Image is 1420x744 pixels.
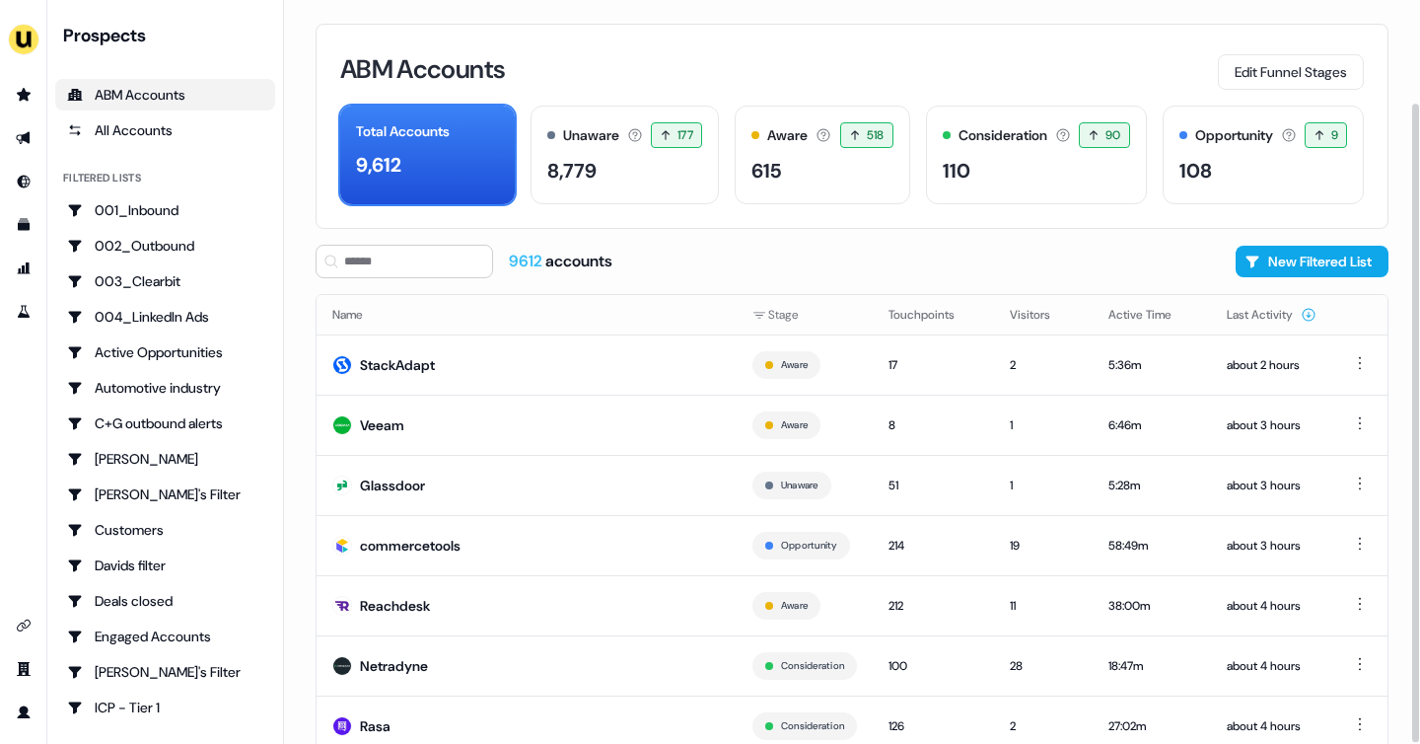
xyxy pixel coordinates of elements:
div: All Accounts [67,120,263,140]
div: Opportunity [1195,125,1273,146]
div: about 3 hours [1227,415,1316,435]
a: Go to C+G outbound alerts [55,408,275,439]
div: Rasa [360,716,390,736]
div: 2 [1010,355,1077,375]
div: 110 [943,156,970,186]
div: ABM Accounts [67,85,263,105]
span: 90 [1105,125,1121,145]
div: Davids filter [67,556,263,575]
a: Go to Automotive industry [55,372,275,404]
a: Go to attribution [8,253,39,284]
a: Go to 001_Inbound [55,194,275,226]
div: about 4 hours [1227,716,1316,736]
div: about 2 hours [1227,355,1316,375]
div: C+G outbound alerts [67,413,263,433]
div: Customers [67,520,263,540]
a: Go to Deals closed [55,585,275,617]
div: Deals closed [67,591,263,611]
div: 11 [1010,596,1077,616]
div: 615 [751,156,781,186]
button: Touchpoints [888,297,978,333]
div: 004_LinkedIn Ads [67,307,263,327]
div: 51 [888,476,978,495]
div: Aware [767,125,808,146]
a: Go to Engaged Accounts [55,621,275,652]
a: Go to ICP - Tier 1 [55,692,275,723]
div: [PERSON_NAME]'s Filter [67,662,263,682]
div: 8 [888,415,978,435]
h3: ABM Accounts [340,56,505,82]
div: [PERSON_NAME]'s Filter [67,484,263,504]
a: Go to Active Opportunities [55,336,275,368]
span: 9612 [509,251,545,271]
div: Automotive industry [67,378,263,398]
div: accounts [509,251,612,272]
div: commercetools [360,536,461,556]
div: 18:47m [1108,656,1195,676]
a: Go to integrations [8,610,39,641]
div: Netradyne [360,656,428,676]
div: 28 [1010,656,1077,676]
div: Veeam [360,415,404,435]
div: 2 [1010,716,1077,736]
div: about 4 hours [1227,656,1316,676]
div: Glassdoor [360,476,425,495]
div: about 4 hours [1227,596,1316,616]
a: Go to prospects [8,79,39,111]
div: 6:46m [1108,415,1195,435]
div: about 3 hours [1227,476,1316,495]
button: Aware [781,416,808,434]
a: Go to Geneviève's Filter [55,656,275,688]
a: Go to outbound experience [8,122,39,154]
div: [PERSON_NAME] [67,449,263,469]
div: 19 [1010,536,1077,556]
a: Go to Inbound [8,166,39,197]
div: 17 [888,355,978,375]
button: Aware [781,597,808,615]
button: Unaware [781,477,818,494]
div: Consideration [958,125,1047,146]
div: Filtered lists [63,170,141,186]
div: 100 [888,656,978,676]
a: Go to team [8,653,39,685]
div: 1 [1010,415,1077,435]
a: Go to profile [8,697,39,728]
a: Go to templates [8,209,39,241]
span: 9 [1331,125,1338,145]
button: Visitors [1010,297,1074,333]
div: Total Accounts [356,121,450,142]
a: Go to 003_Clearbit [55,265,275,297]
button: Aware [781,356,808,374]
div: 1 [1010,476,1077,495]
button: Opportunity [781,537,837,555]
a: Go to Davids filter [55,550,275,581]
div: 001_Inbound [67,200,263,220]
div: ICP - Tier 1 [67,698,263,717]
div: 126 [888,716,978,736]
div: Reachdesk [360,596,430,616]
div: 5:36m [1108,355,1195,375]
a: Go to experiments [8,296,39,328]
a: Go to 002_Outbound [55,230,275,261]
div: Engaged Accounts [67,627,263,646]
span: 177 [677,125,693,145]
div: 38:00m [1108,596,1195,616]
a: Go to Customers [55,514,275,546]
div: 8,779 [547,156,597,186]
button: Edit Funnel Stages [1218,54,1364,90]
a: Go to 004_LinkedIn Ads [55,301,275,333]
a: ABM Accounts [55,79,275,111]
div: 003_Clearbit [67,271,263,291]
button: Active Time [1108,297,1195,333]
a: Go to Charlotte Stone [55,443,275,475]
div: 214 [888,536,978,556]
span: 518 [867,125,885,145]
div: Active Opportunities [67,342,263,362]
div: Prospects [63,24,275,47]
div: Unaware [563,125,619,146]
button: Last Activity [1227,297,1316,333]
div: 9,612 [356,150,401,180]
a: All accounts [55,114,275,146]
div: Stage [752,305,857,325]
div: 5:28m [1108,476,1195,495]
